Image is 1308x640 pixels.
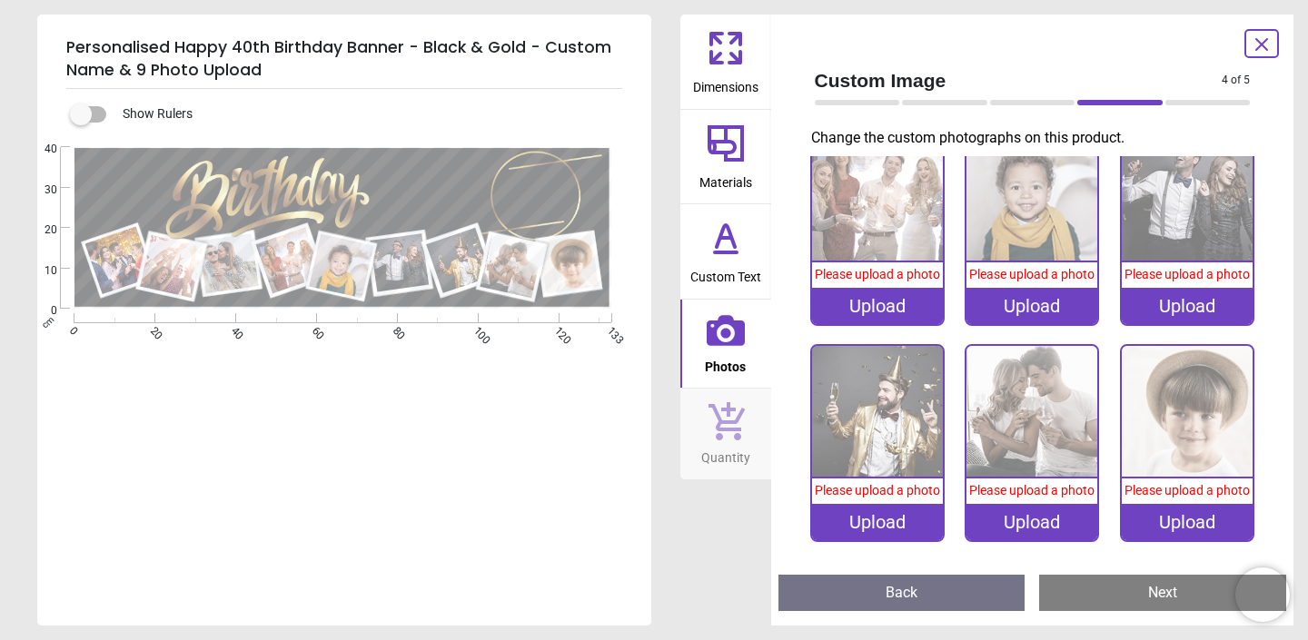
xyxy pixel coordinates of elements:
span: Custom Image [815,67,1223,94]
span: 20 [146,324,158,336]
span: 4 of 5 [1222,73,1250,88]
span: Quantity [701,440,750,468]
span: 0 [65,324,77,336]
button: Photos [680,300,771,389]
button: Dimensions [680,15,771,109]
span: Please upload a photo [815,267,940,281]
span: Please upload a photo [969,267,1095,281]
span: Please upload a photo [815,483,940,497]
div: Upload [966,504,1097,540]
span: 133 [603,324,615,336]
p: Change the custom photographs on this product. [811,128,1265,148]
span: 120 [550,324,562,336]
div: Show Rulers [81,103,651,125]
span: 20 [23,222,57,238]
span: Please upload a photo [1125,267,1250,281]
span: Dimensions [693,70,758,97]
span: 40 [23,142,57,157]
span: cm [40,314,56,330]
span: Please upload a photo [1125,483,1250,497]
span: Please upload a photo [969,483,1095,497]
button: Back [778,575,1026,611]
button: Quantity [680,389,771,479]
button: Materials [680,110,771,204]
span: 100 [470,324,481,336]
span: 0 [23,303,57,319]
div: Upload [1122,504,1253,540]
span: 30 [23,182,57,198]
span: Photos [705,350,746,377]
span: 10 [23,263,57,279]
button: Custom Text [680,204,771,299]
div: Upload [966,288,1097,324]
h5: Personalised Happy 40th Birthday Banner - Black & Gold - Custom Name & 9 Photo Upload [66,29,622,89]
span: 60 [308,324,320,336]
span: Materials [699,165,752,192]
div: Upload [812,288,943,324]
button: Next [1039,575,1286,611]
div: Upload [1122,288,1253,324]
span: 40 [227,324,239,336]
iframe: Brevo live chat [1235,567,1290,622]
div: Upload [812,504,943,540]
span: 80 [389,324,401,336]
span: Custom Text [690,260,761,287]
